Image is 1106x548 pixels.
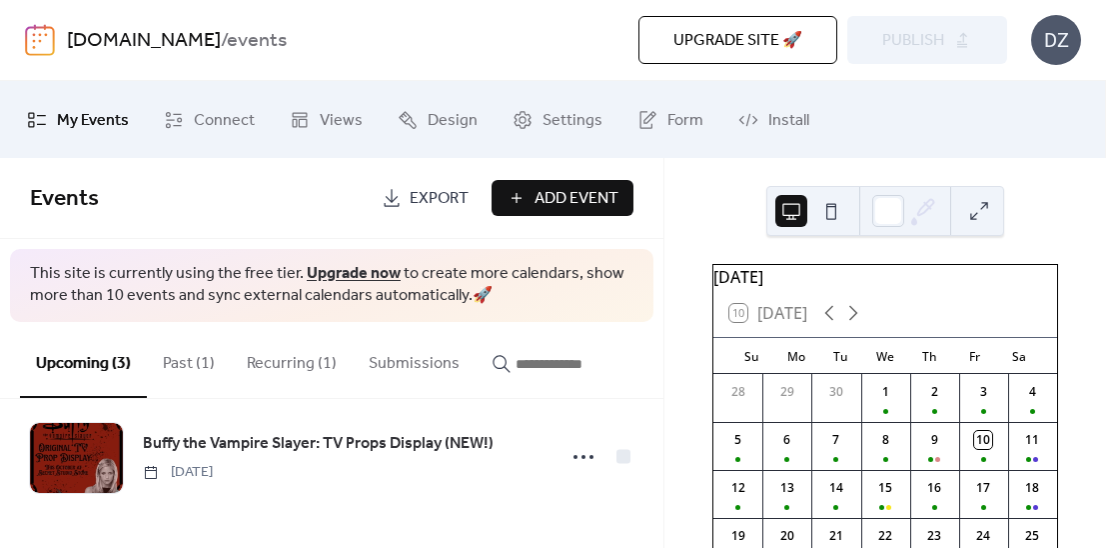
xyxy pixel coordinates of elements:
button: Add Event [492,180,633,216]
div: 9 [925,431,943,449]
div: 17 [974,479,992,497]
a: Install [723,89,824,150]
div: 8 [876,431,894,449]
div: Sa [996,338,1041,374]
button: Upcoming (3) [20,322,147,398]
img: logo [25,24,55,56]
div: DZ [1031,15,1081,65]
span: Upgrade site 🚀 [673,29,802,53]
a: Upgrade now [307,258,401,289]
div: 24 [974,527,992,545]
div: 10 [974,431,992,449]
span: Views [320,105,363,136]
div: 15 [876,479,894,497]
div: 1 [876,383,894,401]
a: Connect [149,89,270,150]
div: 11 [1023,431,1041,449]
a: Design [383,89,493,150]
div: 25 [1023,527,1041,545]
div: Tu [818,338,863,374]
a: Settings [498,89,617,150]
div: We [863,338,908,374]
div: [DATE] [713,265,1057,289]
div: 19 [729,527,747,545]
div: 30 [827,383,845,401]
div: 21 [827,527,845,545]
a: My Events [12,89,144,150]
div: 3 [974,383,992,401]
div: 28 [729,383,747,401]
span: [DATE] [143,462,213,483]
button: Recurring (1) [231,322,353,396]
div: 6 [778,431,796,449]
div: Su [729,338,774,374]
div: 18 [1023,479,1041,497]
div: Th [907,338,952,374]
div: 4 [1023,383,1041,401]
div: 20 [778,527,796,545]
b: / [221,22,227,60]
div: 14 [827,479,845,497]
span: My Events [57,105,129,136]
div: 16 [925,479,943,497]
a: Form [622,89,718,150]
div: Mo [774,338,819,374]
span: This site is currently using the free tier. to create more calendars, show more than 10 events an... [30,263,633,308]
div: 23 [925,527,943,545]
div: Fr [952,338,997,374]
div: 7 [827,431,845,449]
span: Design [428,105,478,136]
a: Export [367,180,484,216]
div: 22 [876,527,894,545]
span: Install [768,105,809,136]
span: Buffy the Vampire Slayer: TV Props Display (NEW!) [143,432,494,456]
button: Upgrade site 🚀 [638,16,837,64]
div: 5 [729,431,747,449]
button: Past (1) [147,322,231,396]
span: Events [30,177,99,221]
b: events [227,22,287,60]
span: Add Event [535,187,618,211]
div: 29 [778,383,796,401]
div: 13 [778,479,796,497]
div: 12 [729,479,747,497]
span: Connect [194,105,255,136]
button: Submissions [353,322,476,396]
span: Form [667,105,703,136]
a: [DOMAIN_NAME] [67,22,221,60]
span: Export [410,187,469,211]
div: 2 [925,383,943,401]
a: Buffy the Vampire Slayer: TV Props Display (NEW!) [143,431,494,457]
span: Settings [543,105,602,136]
a: Views [275,89,378,150]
